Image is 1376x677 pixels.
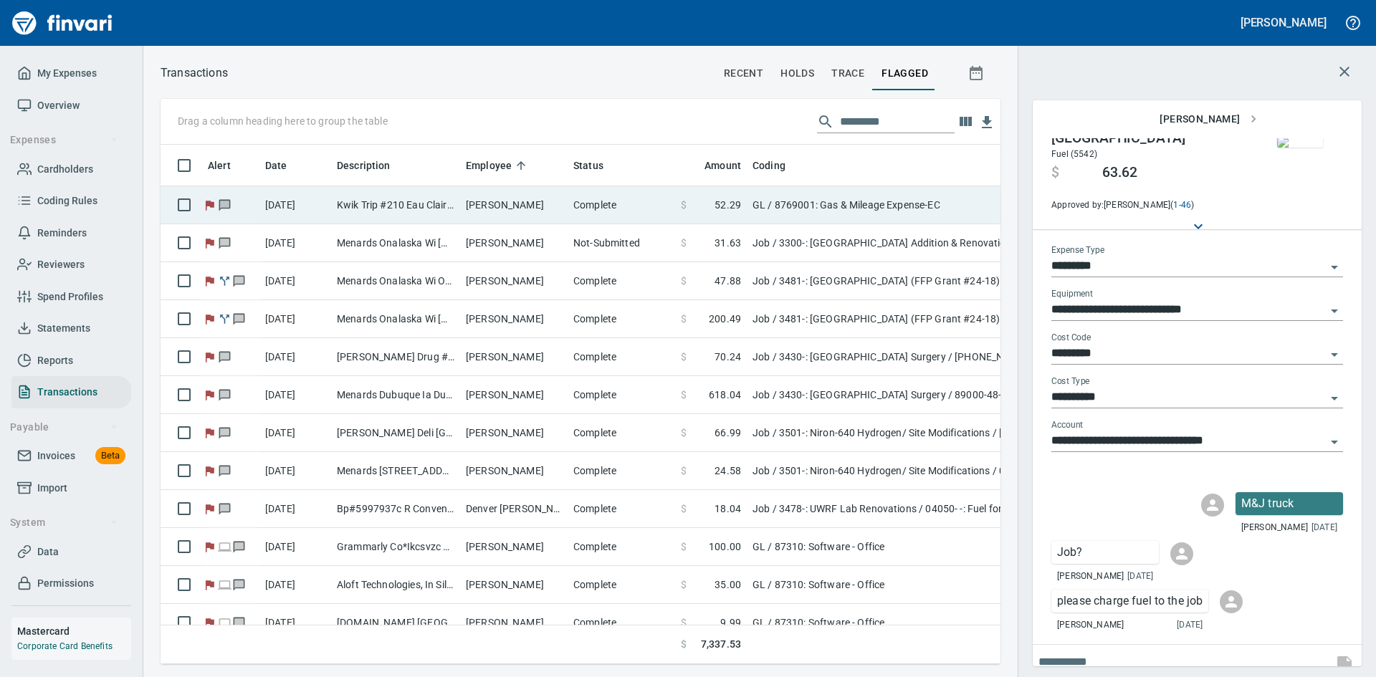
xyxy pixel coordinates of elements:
[331,338,460,376] td: [PERSON_NAME] Drug #5 Galena IL
[37,383,97,401] span: Transactions
[720,615,741,630] span: 9.99
[460,376,568,414] td: [PERSON_NAME]
[9,6,116,40] img: Finvari
[1051,246,1104,255] label: Expense Type
[37,64,97,82] span: My Expenses
[202,238,217,247] span: Flagged
[37,192,97,210] span: Coding Rules
[331,262,460,300] td: Menards Onalaska Wi Onalaska WI - consumibles / tax
[1051,590,1208,613] div: Click for options
[681,637,687,652] span: $
[681,501,687,516] span: $
[11,90,131,122] a: Overview
[11,376,131,408] a: Transactions
[715,198,741,212] span: 52.29
[1051,421,1083,430] label: Account
[1311,521,1337,535] span: [DATE]
[259,604,331,642] td: [DATE]
[1051,334,1091,342] label: Cost Code
[95,448,125,464] span: Beta
[217,238,232,247] span: Has messages
[265,157,287,174] span: Date
[4,509,124,536] button: System
[1241,495,1337,512] p: M&J truck
[331,566,460,604] td: Aloft Technologies, In Silver Spring MD
[202,504,217,513] span: Flagged
[752,157,785,174] span: Coding
[10,131,118,149] span: Expenses
[259,186,331,224] td: [DATE]
[37,543,59,561] span: Data
[202,428,217,437] span: Flagged
[1127,570,1153,584] span: [DATE]
[331,300,460,338] td: Menards Onalaska Wi [GEOGRAPHIC_DATA] WI - temp door and knob
[747,376,1105,414] td: Job / 3430-: [GEOGRAPHIC_DATA] Surgery / 89000-48-: [MEDICAL_DATA] Expenses / 8: Indirects
[202,200,217,209] span: Flagged
[11,185,131,217] a: Coding Rules
[217,314,232,323] span: Split transaction
[337,157,409,174] span: Description
[681,539,687,554] span: $
[11,312,131,345] a: Statements
[217,352,232,361] span: Has messages
[259,338,331,376] td: [DATE]
[747,604,1105,642] td: GL / 87310: Software - Office
[217,504,232,513] span: Has messages
[1177,618,1203,633] span: [DATE]
[1237,11,1330,34] button: [PERSON_NAME]
[11,345,131,377] a: Reports
[466,157,530,174] span: Employee
[202,276,217,285] span: Flagged
[161,64,228,82] p: Transactions
[1057,544,1153,561] p: Job?
[217,390,232,399] span: Has messages
[161,64,228,82] nav: breadcrumb
[37,352,73,370] span: Reports
[747,300,1105,338] td: Job / 3481-: [GEOGRAPHIC_DATA] (FFP Grant #24-18) / 01790-48-: Patient Interim Life Safety / 8: I...
[1102,164,1137,181] span: 63.62
[11,472,131,504] a: Import
[259,414,331,452] td: [DATE]
[460,414,568,452] td: [PERSON_NAME]
[202,580,217,589] span: Flagged
[1057,570,1124,584] span: [PERSON_NAME]
[1173,200,1191,210] a: 1-46
[232,276,247,285] span: Has messages
[331,186,460,224] td: Kwik Trip #210 Eau Claire WI
[202,314,217,323] span: Flagged
[259,566,331,604] td: [DATE]
[331,452,460,490] td: Menards [STREET_ADDRESS]
[460,490,568,528] td: Denver [PERSON_NAME]
[331,376,460,414] td: Menards Dubuque Ia Dubuque [GEOGRAPHIC_DATA]
[178,114,388,128] p: Drag a column heading here to group the table
[1057,592,1203,610] p: please charge fuel to the job
[202,352,217,361] span: Flagged
[217,580,232,589] span: Online transaction
[17,623,131,639] h6: Mastercard
[681,274,687,288] span: $
[460,528,568,566] td: [PERSON_NAME]
[202,466,217,475] span: Flagged
[715,501,741,516] span: 18.04
[1051,541,1159,564] div: Click for options
[259,376,331,414] td: [DATE]
[460,452,568,490] td: [PERSON_NAME]
[460,224,568,262] td: [PERSON_NAME]
[466,157,512,174] span: Employee
[715,350,741,364] span: 70.24
[331,604,460,642] td: [DOMAIN_NAME] [GEOGRAPHIC_DATA] Onca
[37,160,93,178] span: Cardholders
[1241,15,1327,30] h5: [PERSON_NAME]
[747,452,1105,490] td: Job / 3501-: Niron-640 Hydrogen/ Site Modifications / 06195-48-: Treated Roof Edges M&J Inst / 2:...
[11,536,131,568] a: Data
[1051,164,1059,181] span: $
[709,388,741,402] span: 618.04
[573,157,622,174] span: Status
[573,157,603,174] span: Status
[11,57,131,90] a: My Expenses
[1327,54,1362,89] button: Close transaction
[568,452,675,490] td: Complete
[568,414,675,452] td: Complete
[681,236,687,250] span: $
[217,542,232,551] span: Online transaction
